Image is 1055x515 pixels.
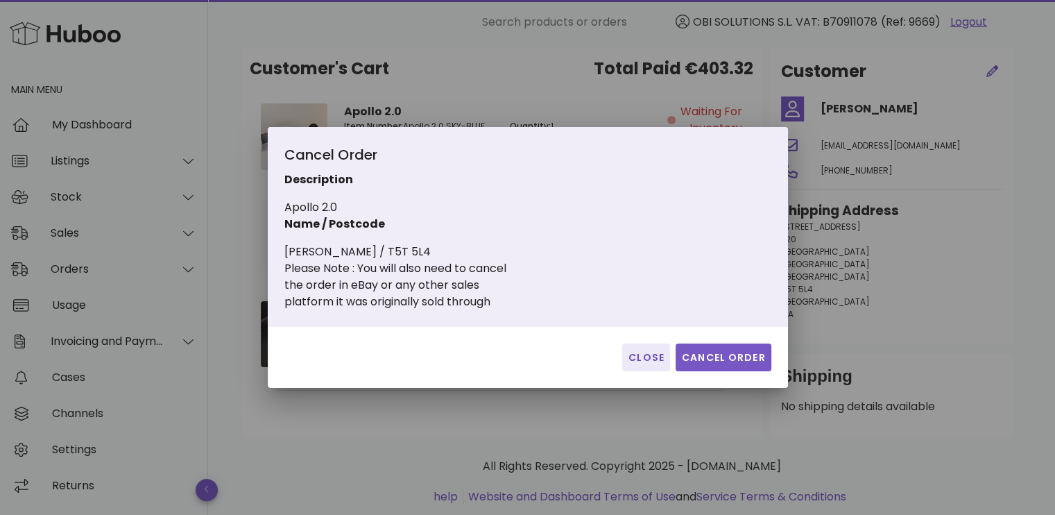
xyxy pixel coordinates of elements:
span: Cancel Order [681,351,766,365]
p: Description [284,171,596,188]
span: Close [628,351,664,365]
div: Please Note : You will also need to cancel the order in eBay or any other sales platform it was o... [284,260,596,310]
button: Cancel Order [676,344,771,371]
div: Apollo 2.0 [PERSON_NAME] / T5T 5L4 [284,144,596,310]
button: Close [622,344,670,371]
div: Cancel Order [284,144,596,171]
p: Name / Postcode [284,216,596,233]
